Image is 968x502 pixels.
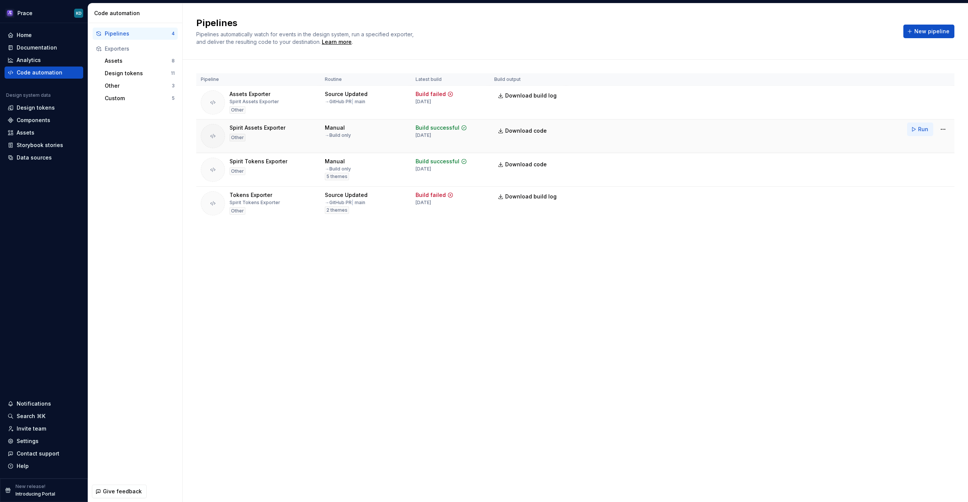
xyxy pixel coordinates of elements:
[5,139,83,151] a: Storybook stories
[171,70,175,76] div: 11
[416,124,459,132] div: Build successful
[5,398,83,410] button: Notifications
[105,30,172,37] div: Pipelines
[416,166,431,172] div: [DATE]
[490,73,566,86] th: Build output
[907,122,933,136] button: Run
[903,25,954,38] button: New pipeline
[5,102,83,114] a: Design tokens
[16,483,45,490] p: New release!
[93,28,178,40] a: Pipelines4
[411,73,490,86] th: Latest build
[17,56,41,64] div: Analytics
[416,99,431,105] div: [DATE]
[352,200,354,205] span: |
[325,191,368,199] div: Source Updated
[105,57,172,65] div: Assets
[325,124,345,132] div: Manual
[505,193,557,200] span: Download build log
[230,106,245,114] div: Other
[103,488,142,495] span: Give feedback
[17,69,62,76] div: Code automation
[6,92,51,98] div: Design system data
[494,190,562,203] button: Download build log
[505,161,547,168] span: Download code
[17,437,39,445] div: Settings
[5,448,83,460] button: Contact support
[5,127,83,139] a: Assets
[505,92,557,99] span: Download build log
[326,207,347,213] span: 2 themes
[17,31,32,39] div: Home
[172,95,175,101] div: 5
[17,9,33,17] div: Prace
[321,39,353,45] span: .
[325,158,345,165] div: Manual
[16,491,55,497] p: Introducing Portal
[494,158,552,171] a: Download code
[230,167,245,175] div: Other
[17,129,34,136] div: Assets
[105,70,171,77] div: Design tokens
[320,73,411,86] th: Routine
[230,207,245,215] div: Other
[102,92,178,104] a: Custom5
[326,174,347,180] span: 5 themes
[230,134,245,141] div: Other
[322,38,352,46] a: Learn more
[94,9,179,17] div: Code automation
[494,89,562,102] button: Download build log
[325,90,368,98] div: Source Updated
[494,124,552,138] a: Download code
[918,125,928,133] span: Run
[172,83,175,89] div: 3
[325,132,351,138] div: → Build only
[196,73,320,86] th: Pipeline
[17,400,51,407] div: Notifications
[230,124,285,132] div: Spirit Assets Exporter
[5,42,83,54] a: Documentation
[172,58,175,64] div: 8
[17,412,45,420] div: Search ⌘K
[230,200,280,206] div: Spirit Tokens Exporter
[196,31,415,45] span: Pipelines automatically watch for events in the design system, run a specified exporter, and deli...
[102,67,178,79] button: Design tokens11
[5,29,83,41] a: Home
[5,9,14,18] img: 63932fde-23f0-455f-9474-7c6a8a4930cd.png
[325,166,351,172] div: → Build only
[230,158,287,165] div: Spirit Tokens Exporter
[416,90,446,98] div: Build failed
[352,99,354,104] span: |
[230,191,272,199] div: Tokens Exporter
[172,31,175,37] div: 4
[416,200,431,206] div: [DATE]
[230,90,270,98] div: Assets Exporter
[17,425,46,432] div: Invite team
[17,104,55,112] div: Design tokens
[325,200,365,206] div: → GitHub PR main
[416,158,459,165] div: Build successful
[5,114,83,126] a: Components
[5,152,83,164] a: Data sources
[17,141,63,149] div: Storybook stories
[416,191,446,199] div: Build failed
[92,485,147,498] button: Give feedback
[325,99,365,105] div: → GitHub PR main
[17,44,57,51] div: Documentation
[5,460,83,472] button: Help
[5,435,83,447] a: Settings
[416,132,431,138] div: [DATE]
[17,116,50,124] div: Components
[105,82,172,90] div: Other
[17,154,52,161] div: Data sources
[5,54,83,66] a: Analytics
[102,55,178,67] button: Assets8
[105,45,175,53] div: Exporters
[76,10,82,16] div: KD
[914,28,949,35] span: New pipeline
[102,80,178,92] button: Other3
